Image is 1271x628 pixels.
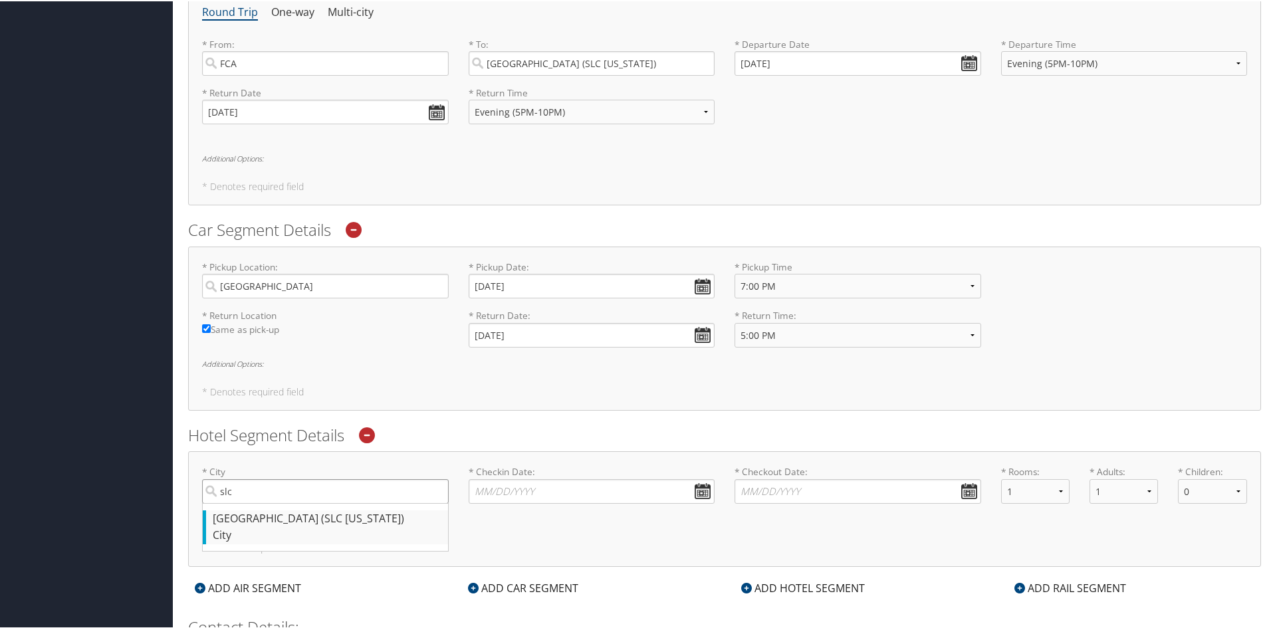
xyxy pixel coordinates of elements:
label: * Checkin Date: [469,464,715,502]
input: * Return Date: [469,322,715,346]
div: ADD HOTEL SEGMENT [735,579,871,595]
select: * Departure Time [1001,50,1248,74]
label: * Pickup Location: [202,259,449,297]
label: * Checkout Date: [735,464,981,502]
div: ADD CAR SEGMENT [461,579,585,595]
input: MM/DD/YYYY [735,50,981,74]
div: City [213,526,441,543]
h5: * Denotes required field [202,542,1247,552]
h6: Additional Options: [202,515,1247,522]
input: City or Airport Code [202,50,449,74]
label: * Return Date: [469,308,715,346]
label: * Return Date [202,85,449,98]
label: * From: [202,37,449,74]
label: * To: [469,37,715,74]
div: [GEOGRAPHIC_DATA] (SLC [US_STATE]) [213,509,441,526]
label: * Pickup Date: [469,259,715,297]
label: * Pickup Time [735,259,981,308]
h6: Additional Options: [202,359,1247,366]
label: * Rooms: [1001,464,1070,477]
label: * Return Time [469,85,715,98]
label: * Departure Date [735,37,981,50]
input: * Pickup Date: [469,272,715,297]
label: * Children: [1178,464,1246,477]
input: MM/DD/YYYY [202,98,449,123]
h6: Additional Options: [202,154,1247,161]
label: * Return Location [202,308,449,321]
label: * Departure Time [1001,37,1248,85]
input: * Checkin Date: [469,478,715,502]
input: [GEOGRAPHIC_DATA] (SLC [US_STATE])City [202,478,449,502]
select: * Pickup Time [735,272,981,297]
h5: * Denotes required field [202,386,1247,395]
input: City or Airport Code [469,50,715,74]
select: * Return Time: [735,322,981,346]
h2: Car Segment Details [188,217,1261,240]
h2: Hotel Segment Details [188,423,1261,445]
div: ADD RAIL SEGMENT [1008,579,1133,595]
label: Same as pick-up [202,322,449,342]
input: Same as pick-up [202,323,211,332]
input: * Checkout Date: [735,478,981,502]
label: * Adults: [1090,464,1158,477]
label: * City [202,464,449,502]
div: ADD AIR SEGMENT [188,579,308,595]
h5: * Denotes required field [202,181,1247,190]
label: * Return Time: [735,308,981,356]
